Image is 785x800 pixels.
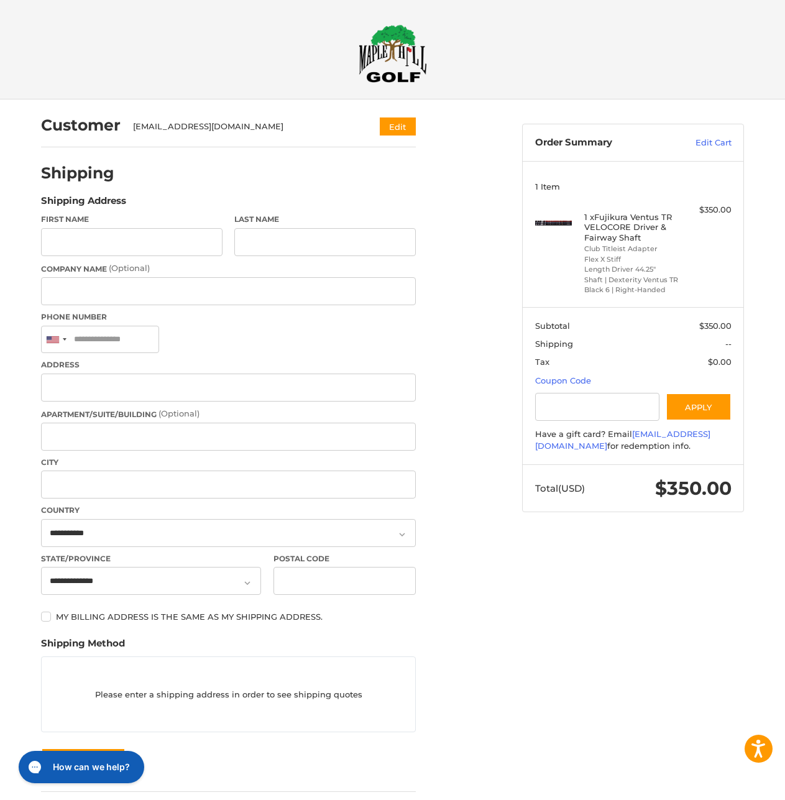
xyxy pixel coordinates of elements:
[535,137,669,149] h3: Order Summary
[725,339,732,349] span: --
[584,254,679,265] li: Flex X Stiff
[584,264,679,275] li: Length Driver 44.25"
[535,182,732,191] h3: 1 Item
[535,357,549,367] span: Tax
[535,375,591,385] a: Coupon Code
[41,637,125,656] legend: Shipping Method
[41,163,114,183] h2: Shipping
[584,275,679,295] li: Shaft | Dexterity Ventus TR Black 6 | Right-Handed
[41,214,223,225] label: First Name
[41,359,416,370] label: Address
[41,408,416,420] label: Apartment/Suite/Building
[234,214,416,225] label: Last Name
[708,357,732,367] span: $0.00
[41,505,416,516] label: Country
[535,393,660,421] input: Gift Certificate or Coupon Code
[42,326,70,353] div: United States: +1
[41,612,416,622] label: My billing address is the same as my shipping address.
[41,262,416,275] label: Company Name
[41,311,416,323] label: Phone Number
[42,683,415,707] p: Please enter a shipping address in order to see shipping quotes
[109,263,150,273] small: (Optional)
[359,24,427,83] img: Maple Hill Golf
[535,339,573,349] span: Shipping
[669,137,732,149] a: Edit Cart
[655,477,732,500] span: $350.00
[12,747,148,788] iframe: Gorgias live chat messenger
[584,212,679,242] h4: 1 x Fujikura Ventus TR VELOCORE Driver & Fairway Shaft
[535,321,570,331] span: Subtotal
[380,117,416,136] button: Edit
[584,244,679,254] li: Club Titleist Adapter
[535,482,585,494] span: Total (USD)
[699,321,732,331] span: $350.00
[535,428,732,453] div: Have a gift card? Email for redemption info.
[158,408,200,418] small: (Optional)
[41,194,126,214] legend: Shipping Address
[666,393,732,421] button: Apply
[133,121,356,133] div: [EMAIL_ADDRESS][DOMAIN_NAME]
[41,116,121,135] h2: Customer
[41,457,416,468] label: City
[41,553,261,564] label: State/Province
[273,553,416,564] label: Postal Code
[682,204,732,216] div: $350.00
